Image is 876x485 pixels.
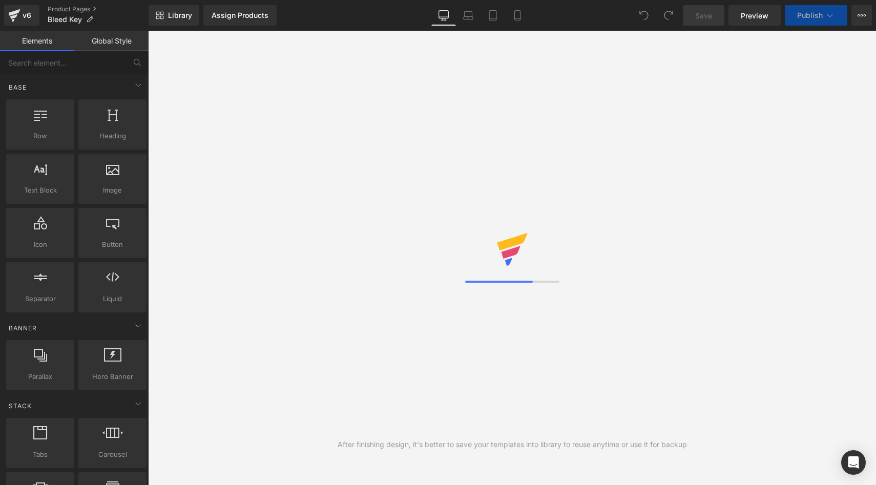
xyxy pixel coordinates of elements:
span: Base [8,82,28,92]
a: Preview [728,5,781,26]
a: Global Style [74,31,149,51]
span: Carousel [81,449,143,460]
div: After finishing design, it's better to save your templates into library to reuse anytime or use i... [338,439,687,450]
span: Row [9,131,71,141]
span: Image [81,185,143,196]
button: Publish [785,5,847,26]
span: Heading [81,131,143,141]
a: Desktop [431,5,456,26]
div: v6 [20,9,33,22]
button: More [851,5,872,26]
a: Laptop [456,5,481,26]
div: Assign Products [212,11,268,19]
a: New Library [149,5,199,26]
span: Preview [741,10,768,21]
span: Publish [797,11,823,19]
span: Icon [9,239,71,250]
span: Text Block [9,185,71,196]
span: Library [168,11,192,20]
span: Parallax [9,371,71,382]
span: Hero Banner [81,371,143,382]
a: Mobile [505,5,530,26]
span: Banner [8,323,38,333]
span: Tabs [9,449,71,460]
span: Button [81,239,143,250]
span: Save [695,10,712,21]
span: Bleed Key [48,15,82,24]
button: Redo [658,5,679,26]
button: Undo [634,5,654,26]
a: Tablet [481,5,505,26]
span: Liquid [81,293,143,304]
a: Product Pages [48,5,149,13]
span: Separator [9,293,71,304]
a: v6 [4,5,39,26]
span: Stack [8,401,33,411]
div: Open Intercom Messenger [841,450,866,475]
